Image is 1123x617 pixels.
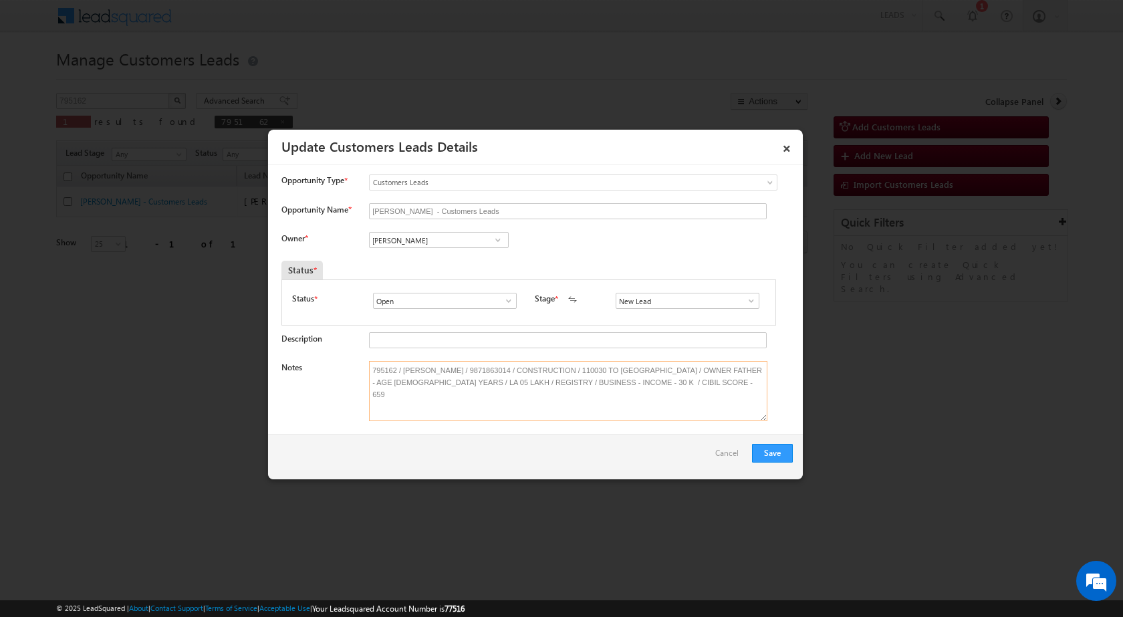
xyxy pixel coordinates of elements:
[281,233,307,243] label: Owner
[739,294,756,307] a: Show All Items
[23,70,56,88] img: d_60004797649_company_0_60004797649
[616,293,759,309] input: Type to Search
[535,293,555,305] label: Stage
[497,294,513,307] a: Show All Items
[369,174,777,191] a: Customers Leads
[56,602,465,615] span: © 2025 LeadSquared | | | | |
[17,124,244,400] textarea: Type your message and hit 'Enter'
[281,174,344,187] span: Opportunity Type
[752,444,793,463] button: Save
[370,176,723,189] span: Customers Leads
[445,604,465,614] span: 77516
[281,261,323,279] div: Status
[369,232,509,248] input: Type to Search
[373,293,517,309] input: Type to Search
[129,604,148,612] a: About
[775,134,798,158] a: ×
[281,136,478,155] a: Update Customers Leads Details
[281,334,322,344] label: Description
[182,412,243,430] em: Start Chat
[489,233,506,247] a: Show All Items
[281,362,302,372] label: Notes
[292,293,314,305] label: Status
[205,604,257,612] a: Terms of Service
[150,604,203,612] a: Contact Support
[70,70,225,88] div: Chat with us now
[281,205,351,215] label: Opportunity Name
[259,604,310,612] a: Acceptable Use
[715,444,745,469] a: Cancel
[312,604,465,614] span: Your Leadsquared Account Number is
[219,7,251,39] div: Minimize live chat window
